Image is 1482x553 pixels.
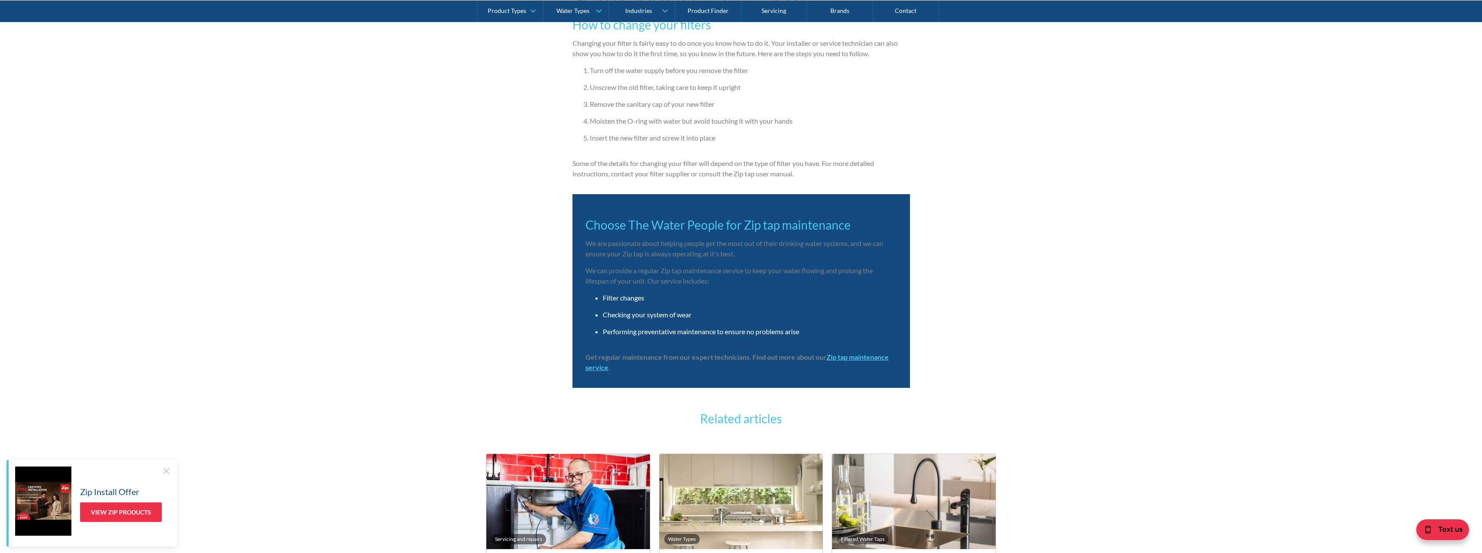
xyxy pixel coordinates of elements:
strong: Get regular maintenance from our expert technicians. Find out more about our [585,353,826,361]
li: Unscrew the old filter, taking care to keep it upright [590,82,910,93]
h3: How to change your filters [572,16,910,34]
img: The Zip tap guide to selecting the right chilled water dispenser [659,454,823,549]
li: Moisten the O-ring with water but avoid touching it with your hands [590,116,910,126]
div: Servicing and repairs [495,536,542,543]
div: Water Types [668,536,696,543]
p: We can provide a regular Zip tap maintenance service to keep your water flowing and prolong the l... [585,265,897,286]
img: Frequently asked questions about your filtered water tap [486,454,650,549]
p: We are passionate about helping people get the most out of their drinking water systems, and we c... [585,238,897,259]
iframe: podium webchat widget bubble [1395,510,1482,553]
h3: Related articles [616,409,867,428]
div: Filtered Water Taps [841,536,884,543]
div: Product Types [488,7,526,14]
p: Some of the details for changing your filter will depend on the type of filter you have. For more... [572,158,910,179]
h3: Choose The Water People for Zip tap maintenance [585,216,897,234]
div: Water Types [556,7,589,14]
h5: Zip Install Offer [80,485,139,498]
li: Remove the sanitary cap of your new filter [590,99,910,109]
a: View Zip Products [80,502,162,522]
li: Insert the new filter and screw it into place [590,133,910,143]
img: Zip Install Offer [15,467,71,536]
li: Performing preventative maintenance to ensure no problems arise [603,326,897,337]
a: Zip tap maintenance service [585,353,889,371]
p: Changing your filter is fairly easy to do once you know how to do it. Your installer or service t... [572,38,910,59]
img: Which Zip sparkling water tap is right for you? [832,454,996,549]
li: Checking your system of wear [603,310,897,320]
li: Turn off the water supply before you remove the filter [590,65,910,76]
div: Industries [625,7,652,14]
li: Filter changes [603,293,897,303]
strong: . [608,363,610,371]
